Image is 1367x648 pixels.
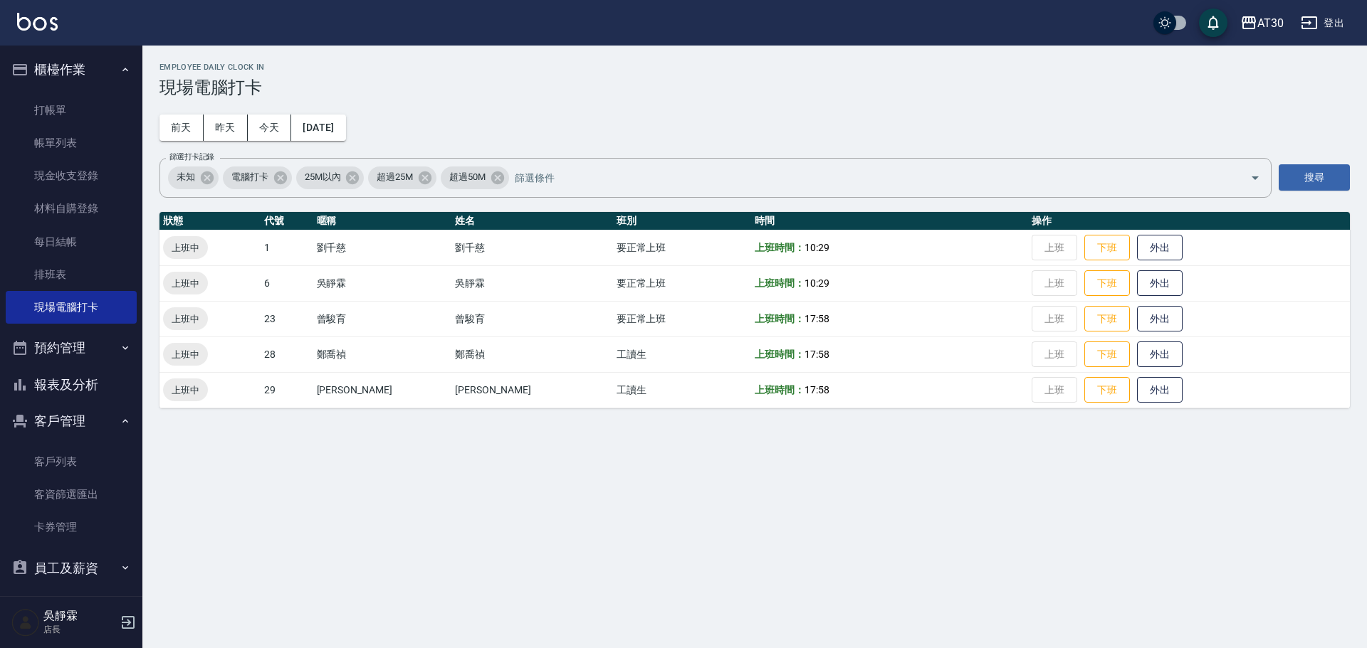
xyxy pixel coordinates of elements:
[805,277,829,289] span: 10:29
[441,170,494,184] span: 超過50M
[1137,270,1183,297] button: 外出
[261,301,313,336] td: 23
[261,372,313,408] td: 29
[613,230,752,265] td: 要正常上班
[261,336,313,372] td: 28
[451,265,612,301] td: 吳靜霖
[451,230,612,265] td: 劉千慈
[168,170,204,184] span: 未知
[1137,235,1183,261] button: 外出
[159,115,204,141] button: 前天
[368,166,436,189] div: 超過25M
[169,152,214,162] label: 篩選打卡記錄
[751,212,1028,230] th: 時間
[805,349,829,360] span: 17:58
[6,329,137,366] button: 預約管理
[43,623,116,636] p: 店長
[1199,9,1227,37] button: save
[6,291,137,324] a: 現場電腦打卡
[6,366,137,403] button: 報表及分析
[163,312,208,326] span: 上班中
[6,445,137,478] a: 客戶列表
[1084,306,1130,332] button: 下班
[755,242,805,253] b: 上班時間：
[6,258,137,291] a: 排班表
[223,166,292,189] div: 電腦打卡
[291,115,345,141] button: [DATE]
[17,13,58,31] img: Logo
[223,170,277,184] span: 電腦打卡
[1084,235,1130,261] button: 下班
[6,225,137,258] a: 每日結帳
[613,212,752,230] th: 班別
[6,127,137,159] a: 帳單列表
[1244,166,1267,189] button: Open
[755,349,805,360] b: 上班時間：
[613,301,752,336] td: 要正常上班
[6,550,137,587] button: 員工及薪資
[6,586,137,623] button: 商品管理
[1137,306,1183,332] button: 外出
[261,212,313,230] th: 代號
[805,313,829,324] span: 17:58
[1235,9,1289,38] button: AT30
[296,166,365,189] div: 25M以內
[1137,377,1183,403] button: 外出
[1257,14,1284,32] div: AT30
[755,313,805,324] b: 上班時間：
[6,51,137,88] button: 櫃檯作業
[163,240,208,255] span: 上班中
[313,336,452,372] td: 鄭喬禎
[441,166,509,189] div: 超過50M
[1279,164,1350,191] button: 搜尋
[755,384,805,395] b: 上班時間：
[613,372,752,408] td: 工讀生
[6,511,137,543] a: 卡券管理
[805,242,829,253] span: 10:29
[313,301,452,336] td: 曾駿育
[451,301,612,336] td: 曾駿育
[159,212,261,230] th: 狀態
[204,115,248,141] button: 昨天
[313,212,452,230] th: 暱稱
[368,170,421,184] span: 超過25M
[511,165,1225,190] input: 篩選條件
[1084,377,1130,403] button: 下班
[6,192,137,225] a: 材料自購登錄
[313,265,452,301] td: 吳靜霖
[755,277,805,289] b: 上班時間：
[6,159,137,192] a: 現金收支登錄
[296,170,350,184] span: 25M以內
[6,478,137,511] a: 客資篩選匯出
[805,384,829,395] span: 17:58
[1295,10,1350,36] button: 登出
[163,276,208,291] span: 上班中
[6,403,137,440] button: 客戶管理
[159,63,1350,72] h2: Employee Daily Clock In
[451,212,612,230] th: 姓名
[451,372,612,408] td: [PERSON_NAME]
[11,608,40,637] img: Person
[159,78,1350,97] h3: 現場電腦打卡
[261,230,313,265] td: 1
[43,609,116,623] h5: 吳靜霖
[261,265,313,301] td: 6
[1084,341,1130,368] button: 下班
[1084,270,1130,297] button: 下班
[168,166,219,189] div: 未知
[1028,212,1350,230] th: 操作
[313,372,452,408] td: [PERSON_NAME]
[613,336,752,372] td: 工讀生
[163,347,208,362] span: 上班中
[613,265,752,301] td: 要正常上班
[6,94,137,127] a: 打帳單
[163,383,208,398] span: 上班中
[313,230,452,265] td: 劉千慈
[1137,341,1183,368] button: 外出
[248,115,292,141] button: 今天
[451,336,612,372] td: 鄭喬禎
